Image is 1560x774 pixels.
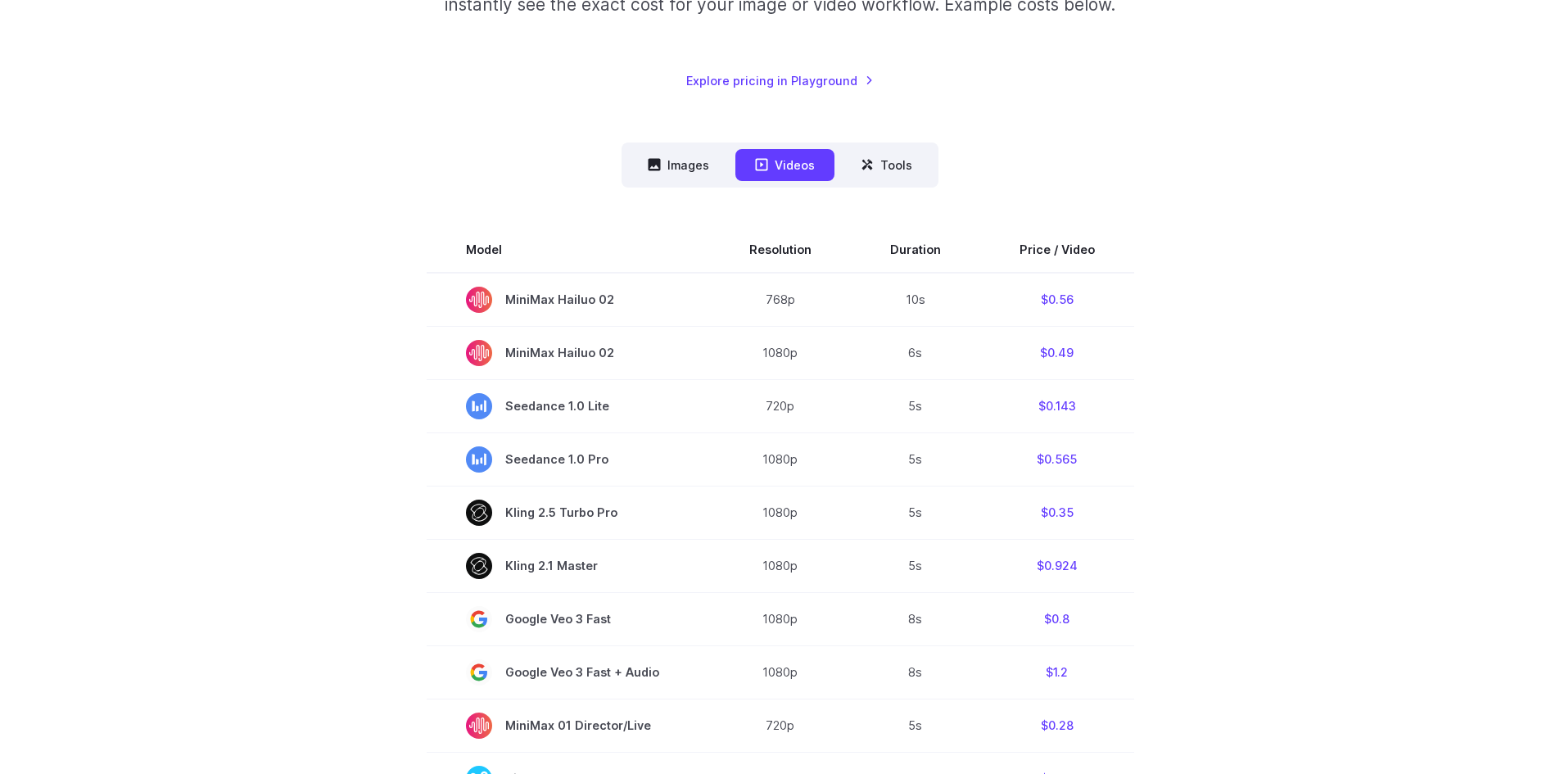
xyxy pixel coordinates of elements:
[466,553,671,579] span: Kling 2.1 Master
[735,149,834,181] button: Videos
[851,379,980,432] td: 5s
[710,699,851,752] td: 720p
[980,326,1134,379] td: $0.49
[466,446,671,473] span: Seedance 1.0 Pro
[851,539,980,592] td: 5s
[710,432,851,486] td: 1080p
[980,592,1134,645] td: $0.8
[980,432,1134,486] td: $0.565
[851,699,980,752] td: 5s
[851,645,980,699] td: 8s
[466,393,671,419] span: Seedance 1.0 Lite
[710,326,851,379] td: 1080p
[851,273,980,327] td: 10s
[710,227,851,273] th: Resolution
[427,227,710,273] th: Model
[980,486,1134,539] td: $0.35
[980,539,1134,592] td: $0.924
[710,645,851,699] td: 1080p
[710,592,851,645] td: 1080p
[851,592,980,645] td: 8s
[710,273,851,327] td: 768p
[980,645,1134,699] td: $1.2
[851,486,980,539] td: 5s
[980,699,1134,752] td: $0.28
[710,539,851,592] td: 1080p
[628,149,729,181] button: Images
[466,606,671,632] span: Google Veo 3 Fast
[466,713,671,739] span: MiniMax 01 Director/Live
[851,227,980,273] th: Duration
[686,71,874,90] a: Explore pricing in Playground
[710,379,851,432] td: 720p
[980,379,1134,432] td: $0.143
[851,326,980,379] td: 6s
[466,340,671,366] span: MiniMax Hailuo 02
[980,227,1134,273] th: Price / Video
[980,273,1134,327] td: $0.56
[466,500,671,526] span: Kling 2.5 Turbo Pro
[466,659,671,686] span: Google Veo 3 Fast + Audio
[851,432,980,486] td: 5s
[710,486,851,539] td: 1080p
[466,287,671,313] span: MiniMax Hailuo 02
[841,149,932,181] button: Tools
